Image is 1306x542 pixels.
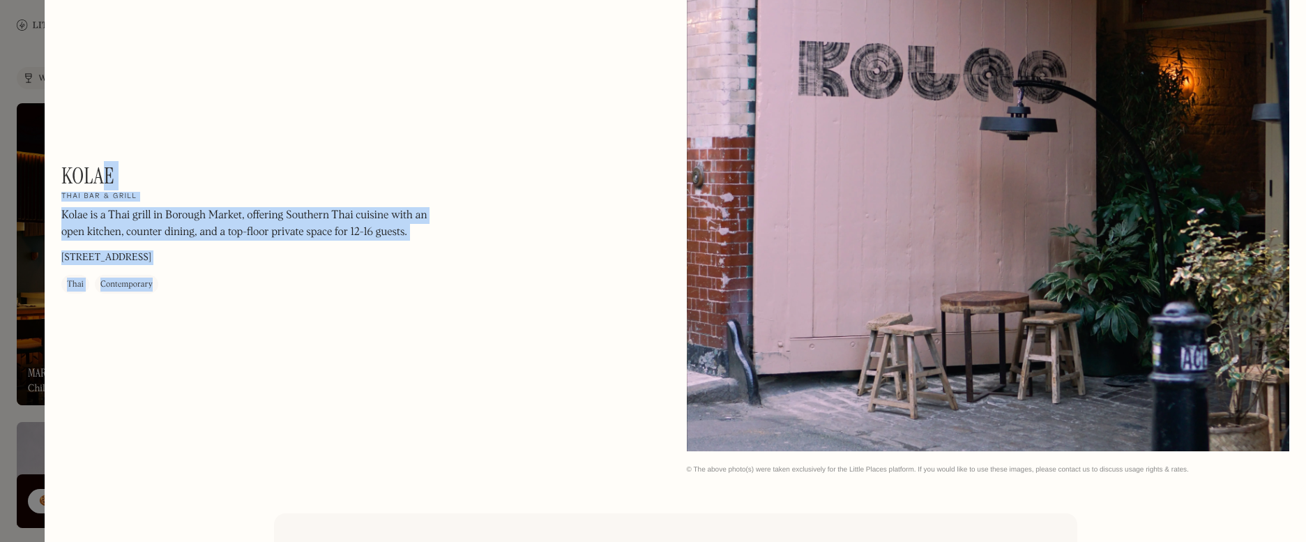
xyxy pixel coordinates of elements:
[100,278,153,292] div: Contemporary
[61,193,137,202] h2: Thai bar & grill
[61,208,438,241] p: Kolae is a Thai grill in Borough Market, offering Southern Thai cuisine with an open kitchen, cou...
[67,278,84,292] div: Thai
[61,251,151,266] p: [STREET_ADDRESS]
[61,163,114,189] h1: Kolae
[687,465,1290,474] div: © The above photo(s) were taken exclusively for the Little Places platform. If you would like to ...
